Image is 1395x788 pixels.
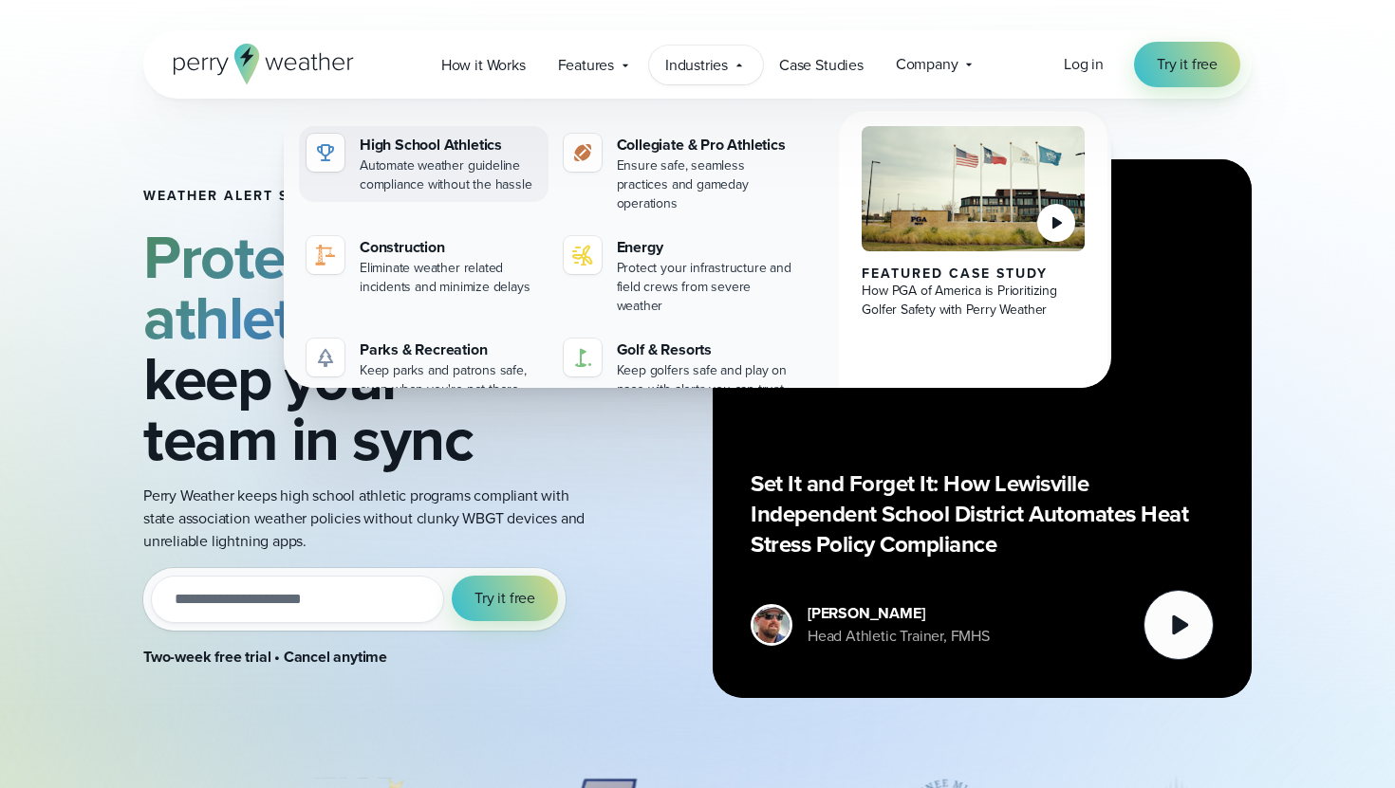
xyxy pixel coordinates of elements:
[1157,53,1218,76] span: Try it free
[617,361,798,399] div: Keep golfers safe and play on pace with alerts you can trust
[617,236,798,259] div: Energy
[571,244,594,266] img: energy-icon@2x-1.svg
[360,339,541,361] div: Parks & Recreation
[143,646,387,668] strong: Two-week free trial • Cancel anytime
[360,361,541,399] div: Keep parks and patrons safe, even when you're not there
[299,331,549,407] a: Parks & Recreation Keep parks and patrons safe, even when you're not there
[862,282,1085,320] div: How PGA of America is Prioritizing Golfer Safety with Perry Weather
[143,212,549,362] strong: Protect student athletes
[896,53,958,76] span: Company
[360,156,541,194] div: Automate weather guideline compliance without the hassle
[751,468,1214,559] p: Set It and Forget It: How Lewisville Independent School District Automates Heat Stress Policy Com...
[763,46,880,84] a: Case Studies
[617,134,798,156] div: Collegiate & Pro Athletics
[862,266,1085,282] div: Featured Case Study
[314,244,337,266] img: construction perry weather
[556,331,806,407] a: Golf & Resorts Keep golfers safe and play on pace with alerts you can trust
[314,141,337,164] img: highschool-icon.svg
[360,134,541,156] div: High School Athletics
[452,576,558,621] button: Try it free
[360,259,541,297] div: Eliminate weather related incidents and minimize delays
[425,46,542,84] a: How it Works
[617,339,798,361] div: Golf & Resorts
[862,126,1085,251] img: PGA of America, Frisco Campus
[1064,53,1104,75] span: Log in
[474,587,535,610] span: Try it free
[143,189,587,204] h1: Weather Alert System for High School Athletics
[617,259,798,316] div: Protect your infrastructure and field crews from severe weather
[617,156,798,213] div: Ensure safe, seamless practices and gameday operations
[571,346,594,369] img: golf-iconV2.svg
[556,126,806,221] a: Collegiate & Pro Athletics Ensure safe, seamless practices and gameday operations
[1134,42,1240,87] a: Try it free
[665,54,728,77] span: Industries
[808,625,990,648] div: Head Athletic Trainer, FMHS
[143,227,587,469] h2: and keep your team in sync
[571,141,594,164] img: proathletics-icon@2x-1.svg
[779,54,864,77] span: Case Studies
[441,54,526,77] span: How it Works
[839,111,1107,422] a: PGA of America, Frisco Campus Featured Case Study How PGA of America is Prioritizing Golfer Safet...
[753,607,790,643] img: cody-henschke-headshot
[808,602,990,625] div: [PERSON_NAME]
[299,229,549,304] a: construction perry weather Construction Eliminate weather related incidents and minimize delays
[314,346,337,369] img: parks-icon-grey.svg
[360,236,541,259] div: Construction
[299,126,549,202] a: High School Athletics Automate weather guideline compliance without the hassle
[558,54,614,77] span: Features
[143,485,587,553] p: Perry Weather keeps high school athletic programs compliant with state association weather polici...
[1064,53,1104,76] a: Log in
[556,229,806,323] a: Energy Protect your infrastructure and field crews from severe weather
